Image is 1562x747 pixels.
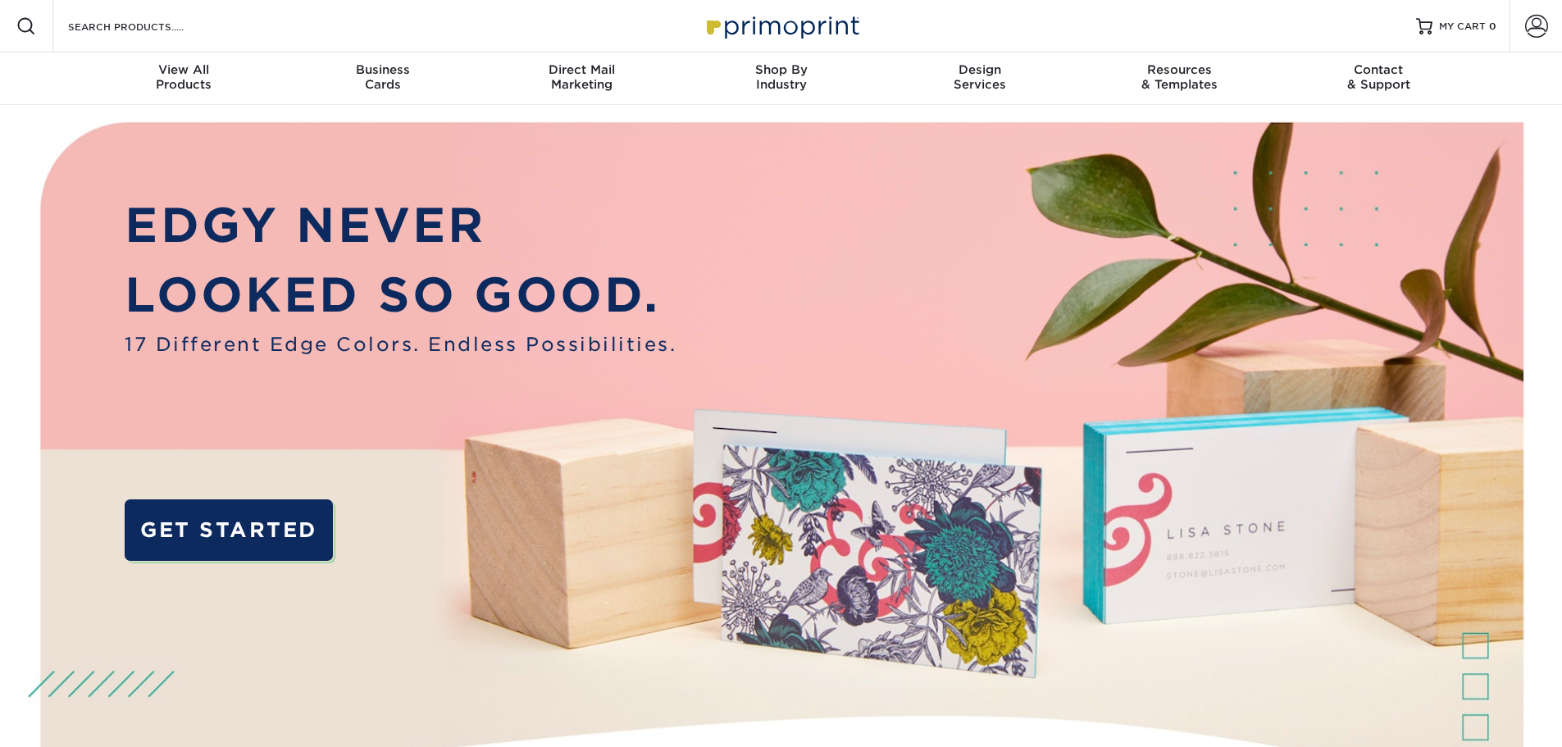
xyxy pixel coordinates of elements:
span: Design [881,62,1080,77]
div: Marketing [482,62,681,92]
span: Resources [1080,62,1279,77]
a: View AllProducts [84,52,284,105]
a: BusinessCards [283,52,482,105]
img: Primoprint [699,8,863,43]
div: & Support [1279,62,1478,92]
p: EDGY NEVER [125,190,676,261]
input: SEARCH PRODUCTS..... [66,16,226,36]
span: 0 [1489,20,1496,32]
span: Direct Mail [482,62,681,77]
span: View All [84,62,284,77]
span: 17 Different Edge Colors. Endless Possibilities. [125,330,676,358]
div: Industry [681,62,881,92]
a: GET STARTED [125,499,332,561]
span: Shop By [681,62,881,77]
span: Contact [1279,62,1478,77]
a: Resources& Templates [1080,52,1279,105]
span: MY CART [1439,20,1486,34]
div: Services [881,62,1080,92]
p: LOOKED SO GOOD. [125,260,676,330]
div: Products [84,62,284,92]
div: Cards [283,62,482,92]
a: Shop ByIndustry [681,52,881,105]
a: DesignServices [881,52,1080,105]
a: Direct MailMarketing [482,52,681,105]
a: Contact& Support [1279,52,1478,105]
div: & Templates [1080,62,1279,92]
span: Business [283,62,482,77]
